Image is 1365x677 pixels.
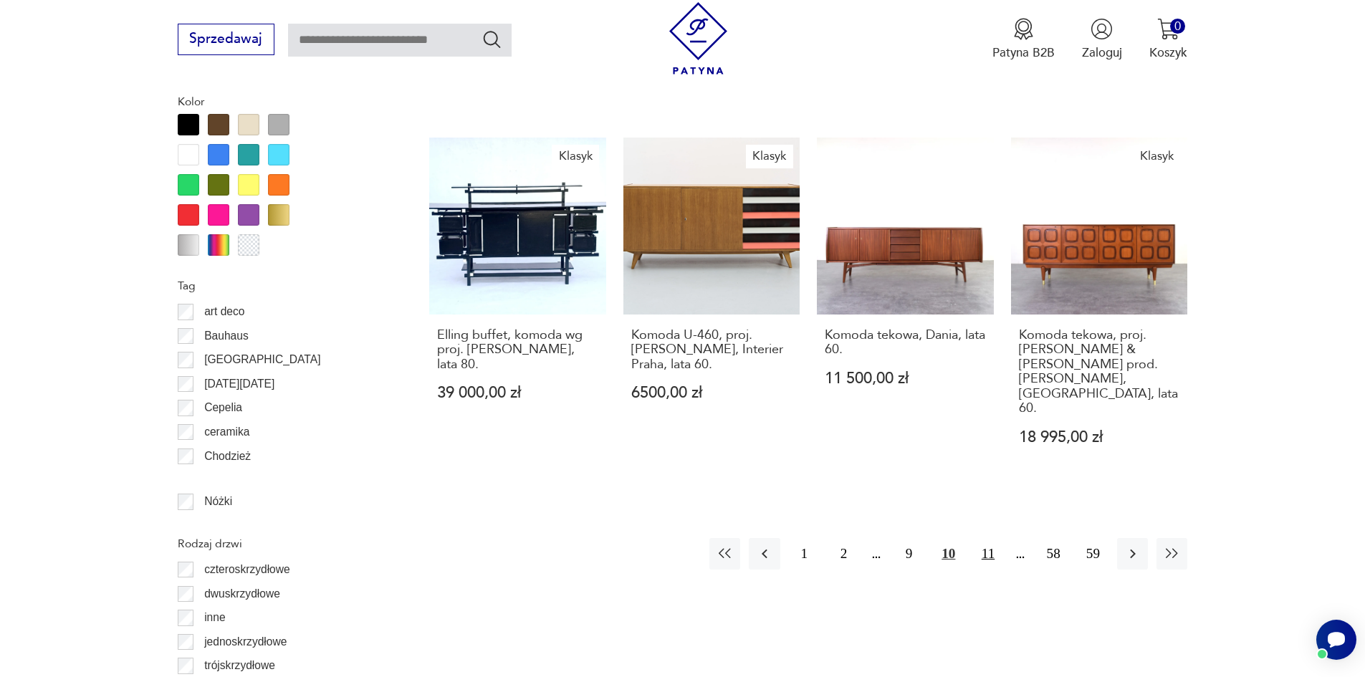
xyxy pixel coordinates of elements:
img: Ikonka użytkownika [1091,18,1113,40]
p: ceramika [204,423,249,441]
p: Tag [178,277,388,295]
p: inne [204,608,225,627]
p: Rodzaj drzwi [178,534,388,553]
p: 18 995,00 zł [1019,430,1180,445]
p: Patyna B2B [992,44,1055,61]
h3: Komoda tekowa, proj. [PERSON_NAME] & [PERSON_NAME] prod. [PERSON_NAME], [GEOGRAPHIC_DATA], lata 60. [1019,328,1180,416]
p: jednoskrzydłowe [204,633,287,651]
h3: Elling buffet, komoda wg proj. [PERSON_NAME], lata 80. [437,328,598,372]
a: KlasykKomoda U-460, proj. J. Jiroutek, Interier Praha, lata 60.Komoda U-460, proj. [PERSON_NAME],... [623,138,800,478]
a: KlasykElling buffet, komoda wg proj. Gerrita Rietvelda, lata 80.Elling buffet, komoda wg proj. [P... [429,138,606,478]
button: 1 [789,538,820,569]
button: Szukaj [482,29,502,49]
a: Komoda tekowa, Dania, lata 60.Komoda tekowa, Dania, lata 60.11 500,00 zł [817,138,994,478]
a: KlasykKomoda tekowa, proj. Rolf Rastad & Adolf Relling prod. Gustav Bahus, Norwegia, lata 60.Komo... [1011,138,1188,478]
iframe: Smartsupp widget button [1316,620,1356,660]
button: 9 [894,538,924,569]
p: 6500,00 zł [631,385,792,400]
h3: Komoda U-460, proj. [PERSON_NAME], Interier Praha, lata 60. [631,328,792,372]
button: Patyna B2B [992,18,1055,61]
p: trójskrzydłowe [204,656,275,675]
p: Nóżki [204,492,232,511]
p: [GEOGRAPHIC_DATA] [204,350,320,369]
div: 0 [1170,19,1185,34]
button: 59 [1078,538,1108,569]
button: 11 [972,538,1003,569]
p: 39 000,00 zł [437,385,598,400]
p: Ćmielów [204,471,247,489]
p: dwuskrzydłowe [204,585,280,603]
button: 2 [828,538,859,569]
p: Cepelia [204,398,242,417]
h3: Komoda tekowa, Dania, lata 60. [825,328,986,357]
a: Ikona medaluPatyna B2B [992,18,1055,61]
p: czteroskrzydłowe [204,560,290,579]
img: Ikona koszyka [1157,18,1179,40]
a: Sprzedawaj [178,34,274,46]
button: 0Koszyk [1149,18,1187,61]
button: Sprzedawaj [178,24,274,55]
p: Koszyk [1149,44,1187,61]
p: Bauhaus [204,327,249,345]
p: 11 500,00 zł [825,371,986,386]
img: Patyna - sklep z meblami i dekoracjami vintage [662,2,734,75]
p: Zaloguj [1082,44,1122,61]
p: Chodzież [204,447,251,466]
button: 58 [1038,538,1069,569]
button: Zaloguj [1082,18,1122,61]
p: Kolor [178,92,388,111]
p: [DATE][DATE] [204,375,274,393]
p: art deco [204,302,244,321]
button: 10 [933,538,964,569]
img: Ikona medalu [1012,18,1035,40]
